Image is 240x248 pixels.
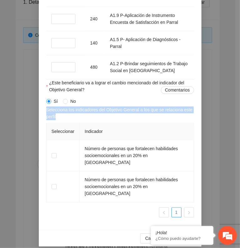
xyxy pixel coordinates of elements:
p: ¿Cómo puedo ayudarte? [156,236,209,241]
td: Número de personas que fortalecen habilidades socioemocionales en un 20% en [GEOGRAPHIC_DATA] [80,171,194,202]
li: 1 [171,207,181,217]
span: Sí [51,98,60,105]
button: ¿Este beneficiario va a lograr el cambio mencionado del indicador del Objetivo General? [161,86,194,94]
td: Número de personas que fortalecen habilidades socioemocionales en un 20% en [GEOGRAPHIC_DATA] [80,140,194,171]
span: Comentarios [165,87,190,93]
a: 1 [172,208,181,217]
li: Next Page [184,207,194,217]
span: Selecciona los indicadores del Objetivo General a los que se relaciona este perfil [46,106,194,120]
div: ¡Hola! [156,230,209,235]
div: Minimizar ventana de chat en vivo [103,3,118,18]
span: Estamos en línea. [36,84,86,147]
td: 480 [85,55,105,79]
td: A1.2 P-Brindar seguimientos de Trabajo Social en [GEOGRAPHIC_DATA] [105,55,194,79]
li: Previous Page [159,207,169,217]
th: Indicador [80,123,194,140]
td: A1.5 P- Aplicación de Diagnósticos - Parral [105,31,194,55]
button: right [184,207,194,217]
td: 240 [85,7,105,31]
th: Seleccionar [47,123,80,140]
textarea: Escriba su mensaje y pulse “Intro” [3,171,119,193]
span: ¿Este beneficiario va a lograr el cambio mencionado del indicador del Objetivo General? [49,79,194,94]
span: right [187,211,191,214]
button: left [159,207,169,217]
td: A1.9 P-Aplicación de Instrumento Encuesta de Satisfacción en Parral [105,7,194,31]
button: Cancelar [140,233,168,243]
td: 140 [85,31,105,55]
div: Chatee con nosotros ahora [33,32,105,40]
span: No [68,98,79,105]
span: Cancelar [145,235,163,242]
span: left [162,211,166,214]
